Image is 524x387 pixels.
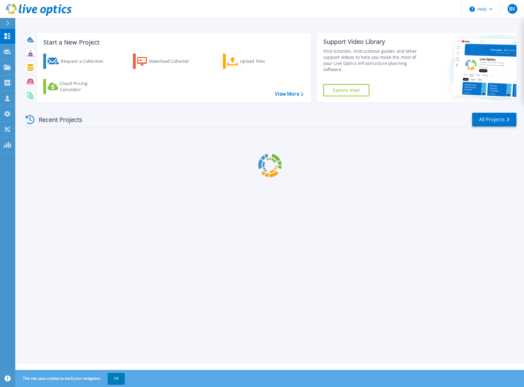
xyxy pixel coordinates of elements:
[240,55,289,67] div: Upload Files
[133,54,201,69] a: Download Collector
[323,48,424,73] div: Find tutorials, instructional guides and other support videos to help you make the most of your L...
[60,80,109,93] div: Cloud Pricing Calculator
[472,113,516,126] a: All Projects
[323,84,370,96] a: Explore Now!
[23,112,91,127] div: Recent Projects
[61,55,109,67] div: Request a Collection
[223,54,291,69] a: Upload Files
[275,91,303,97] a: View More
[108,373,125,384] button: OK
[509,6,515,11] span: BV
[43,79,111,94] a: Cloud Pricing Calculator
[43,39,303,46] h3: Start a New Project
[323,38,424,46] div: Support Video Library
[17,373,125,384] span: This site uses cookies to track your navigation.
[43,54,111,69] a: Request a Collection
[149,55,198,67] div: Download Collector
